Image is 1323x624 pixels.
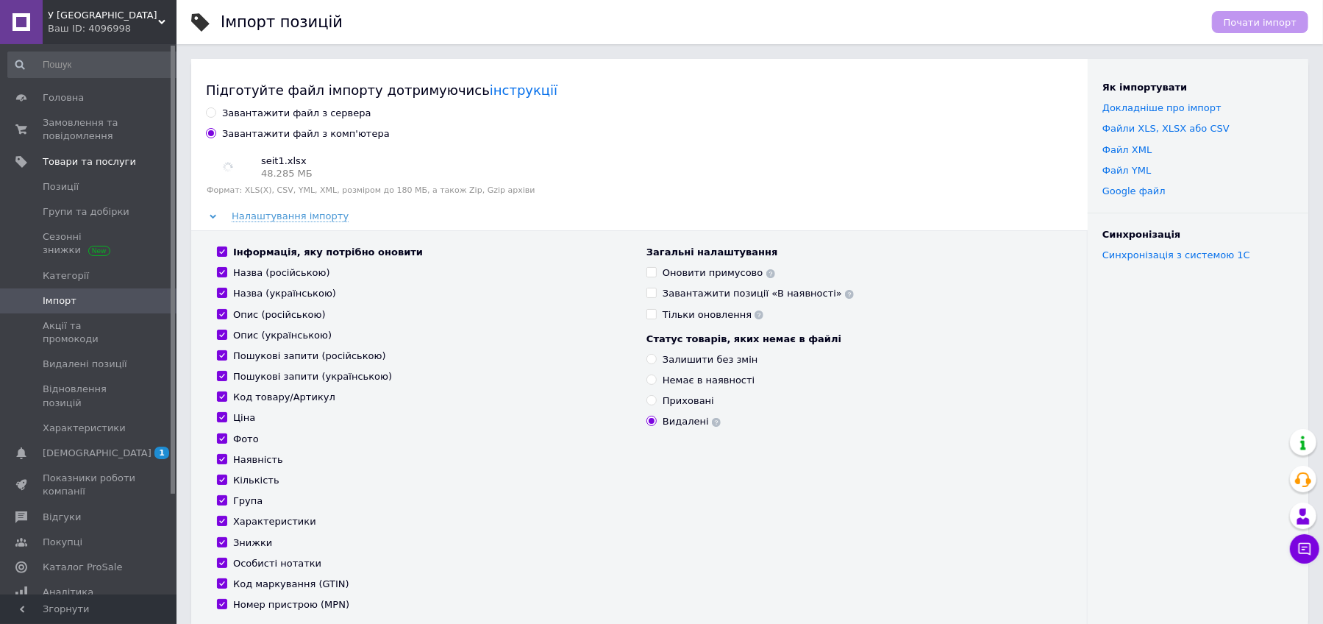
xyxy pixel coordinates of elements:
span: Головна [43,91,84,104]
div: Як імпортувати [1102,81,1294,94]
span: Показники роботи компанії [43,472,136,498]
div: Завантажити позиції «В наявності» [663,287,854,300]
span: Покупці [43,536,82,549]
div: Підготуйте файл імпорту дотримуючись [206,81,1073,99]
span: Аналітика [43,586,93,599]
span: Товари та послуги [43,155,136,169]
a: Файли ХLS, XLSX або CSV [1102,123,1230,134]
div: Номер пристрою (MPN) [233,598,349,611]
span: Імпорт [43,294,76,308]
div: Видалені [663,415,721,428]
span: Категорії [43,269,89,283]
div: Ваш ID: 4096998 [48,22,176,35]
div: Залишити без змін [663,353,757,366]
a: Файл YML [1102,165,1151,176]
span: У Макацуна [48,9,158,22]
div: Завантажити файл з комп'ютера [222,127,390,141]
div: Опис (російською) [233,308,326,322]
a: Докладніше про імпорт [1102,102,1222,113]
a: Файл XML [1102,144,1152,155]
div: Немає в наявності [663,374,755,387]
span: Акції та промокоди [43,319,136,346]
a: Синхронізація з системою 1С [1102,249,1250,260]
span: [DEMOGRAPHIC_DATA] [43,447,151,460]
span: 1 [154,447,169,459]
span: Видалені позиції [43,358,127,371]
button: Чат з покупцем [1290,534,1319,564]
h1: Імпорт позицій [221,13,343,31]
div: Код маркування (GTIN) [233,578,349,591]
div: Знижки [233,536,272,550]
label: Формат: XLS(X), CSV, YML, XML, розміром до 180 МБ, а також Zip, Gzip архіви [206,185,1073,195]
div: Фото [233,433,259,446]
span: Замовлення та повідомлення [43,116,136,143]
span: 48.285 МБ [261,168,1051,179]
div: Загальні налаштування [646,246,1061,259]
div: Приховані [663,394,714,408]
div: Назва (українською) [233,287,336,300]
div: Особисті нотатки [233,557,321,570]
div: Пошукові запити (російською) [233,350,386,363]
div: Опис (українською) [233,329,332,342]
input: Пошук [7,52,188,78]
span: Каталог ProSale [43,561,122,574]
div: Пошукові запити (українською) [233,370,392,383]
div: Ціна [233,411,255,425]
div: Назва (російською) [233,266,330,280]
div: seit1.xlsx [250,152,1051,182]
div: Синхронізація [1102,228,1294,241]
span: Позиції [43,180,79,194]
a: інструкції [490,82,557,98]
div: Наявність [233,453,283,467]
a: Google файл [1102,185,1166,196]
span: Групи та добірки [43,205,129,219]
div: Кількість [233,474,279,487]
span: Відгуки [43,511,81,524]
div: Код товару/Артикул [233,391,335,404]
div: Тільки оновлення [663,308,763,322]
div: Група [233,494,263,508]
div: Статус товарів, яких немає в файлі [646,333,1061,346]
div: Оновити примусово [663,266,775,280]
span: Характеристики [43,422,126,435]
div: Інформація, яку потрібно оновити [233,246,423,259]
span: Відновлення позицій [43,383,136,409]
div: Характеристики [233,515,316,528]
span: Налаштування імпорту [232,210,349,222]
span: Сезонні знижки [43,230,136,257]
div: Завантажити файл з сервера [222,107,371,120]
